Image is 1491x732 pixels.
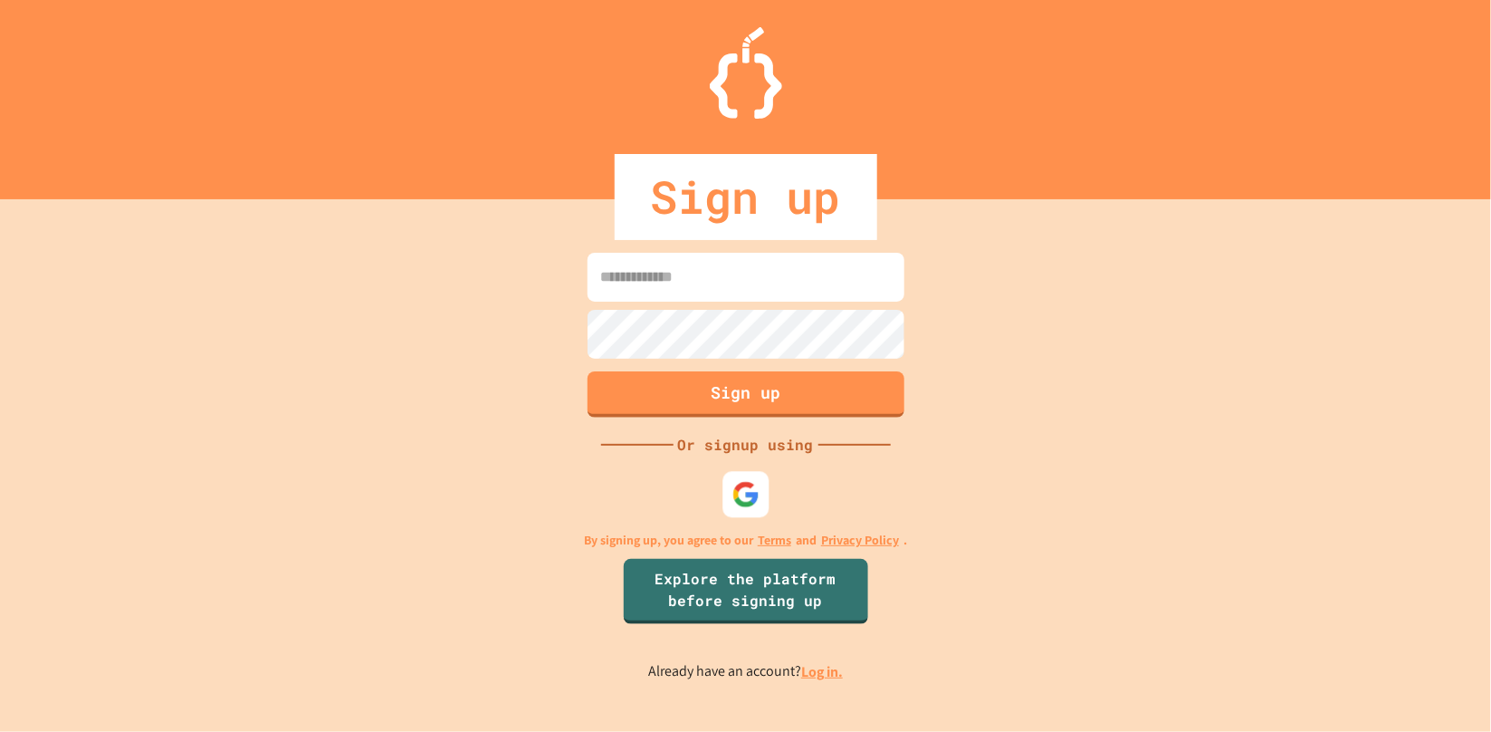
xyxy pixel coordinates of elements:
p: Already have an account? [648,660,843,683]
img: Logo.svg [710,27,782,119]
img: google-icon.svg [731,481,760,509]
a: Privacy Policy [821,531,899,550]
button: Sign up [588,371,904,418]
a: Explore the platform before signing up [624,559,868,624]
a: Terms [758,531,791,550]
p: By signing up, you agree to our and . [584,531,907,550]
div: Sign up [615,154,877,240]
a: Log in. [801,662,843,681]
div: Or signup using [674,434,818,456]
